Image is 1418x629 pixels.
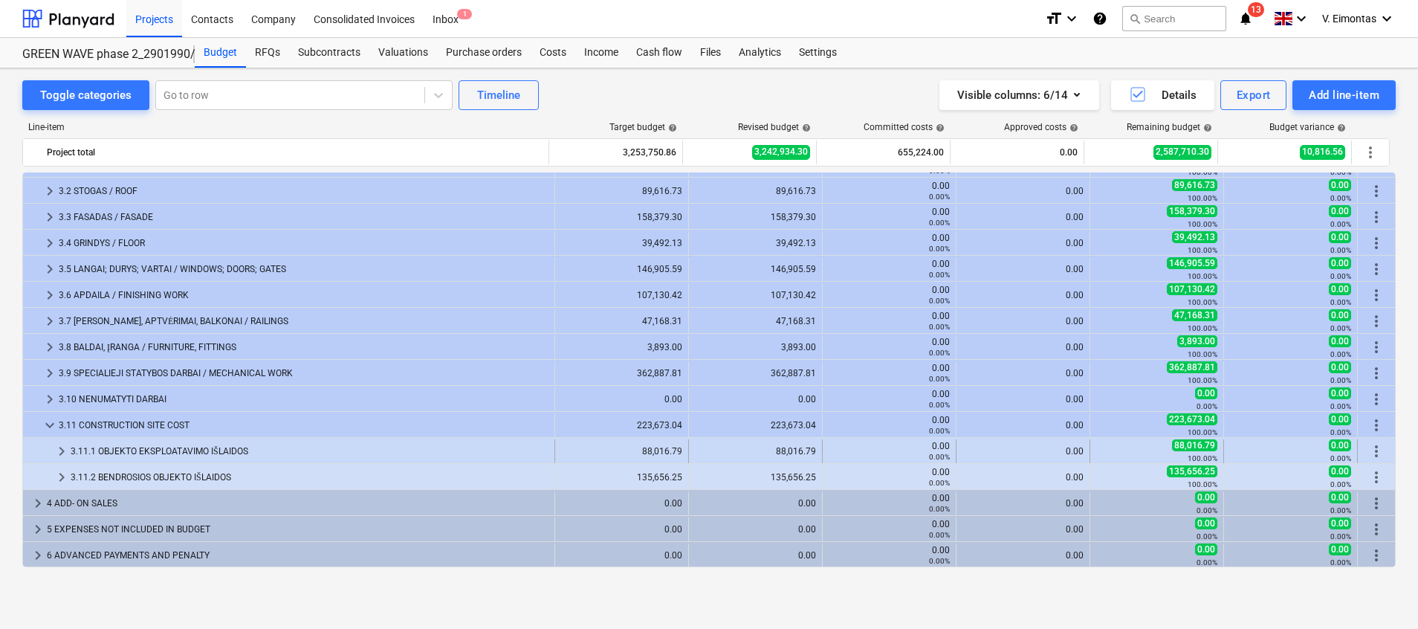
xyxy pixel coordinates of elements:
div: 0.00 [829,233,950,254]
i: notifications [1238,10,1253,28]
div: Timeline [477,86,520,105]
small: 100.00% [1188,168,1217,176]
span: More actions [1367,338,1385,356]
div: Approved costs [1004,122,1078,132]
div: 0.00 [962,264,1084,274]
small: 100.00% [1188,376,1217,384]
span: More actions [1367,546,1385,564]
small: 0.00% [1330,402,1351,410]
small: 0.00% [1330,298,1351,306]
div: 0.00 [695,498,816,509]
small: 0.00% [1330,480,1351,488]
div: 223,673.04 [695,420,816,430]
div: 107,130.42 [561,290,682,300]
span: help [933,123,945,132]
small: 0.00% [929,531,950,539]
div: 0.00 [962,498,1084,509]
div: 3.10 NENUMATYTI DARBAI [59,387,548,411]
span: 0.00 [1195,517,1217,529]
div: 0.00 [829,545,950,566]
span: 0.00 [1329,283,1351,295]
small: 0.00% [929,349,950,357]
span: 158,379.30 [1167,205,1217,217]
span: More actions [1367,520,1385,538]
div: Analytics [730,38,790,68]
div: 0.00 [962,316,1084,326]
div: Details [1129,86,1197,105]
span: 39,492.13 [1172,231,1217,243]
small: 0.00% [1197,402,1217,410]
div: 0.00 [561,524,682,535]
small: 0.00% [1197,506,1217,515]
div: 3,893.00 [695,342,816,352]
div: 3.8 BALDAI, ĮRANGA / FURNITURE, FITTINGS [59,335,548,359]
small: 100.00% [1188,246,1217,254]
span: 107,130.42 [1167,283,1217,295]
div: 89,616.73 [561,186,682,196]
div: Remaining budget [1127,122,1212,132]
div: 3,253,750.86 [555,141,676,164]
small: 0.00% [1330,220,1351,228]
a: Subcontracts [289,38,369,68]
span: keyboard_arrow_right [41,182,59,200]
span: help [665,123,677,132]
span: 0.00 [1329,413,1351,425]
div: Toggle categories [40,86,132,105]
small: 100.00% [1188,194,1217,202]
div: 0.00 [829,181,950,201]
div: 0.00 [829,311,950,332]
span: keyboard_arrow_right [41,286,59,304]
div: 107,130.42 [695,290,816,300]
div: 0.00 [829,337,950,358]
span: help [799,123,811,132]
div: 0.00 [962,472,1084,483]
div: 88,016.79 [561,446,682,457]
span: keyboard_arrow_right [41,208,59,226]
div: 0.00 [561,498,682,509]
div: 3.11.2 BENDROSIOS OBJEKTO IŠLAIDOS [71,465,548,489]
div: Revised budget [738,122,811,132]
small: 0.00% [929,271,950,279]
small: 0.00% [1330,324,1351,332]
span: keyboard_arrow_right [41,364,59,382]
div: 362,887.81 [695,368,816,378]
div: 3,893.00 [561,342,682,352]
span: keyboard_arrow_right [29,546,47,564]
a: Valuations [369,38,437,68]
div: 47,168.31 [695,316,816,326]
span: keyboard_arrow_right [41,390,59,408]
div: 6 ADVANCED PAYMENTS AND PENALTY [47,543,548,567]
div: 0.00 [962,212,1084,222]
span: More actions [1367,286,1385,304]
div: 39,492.13 [561,238,682,248]
small: 0.00% [1330,246,1351,254]
a: Income [575,38,627,68]
span: 0.00 [1329,309,1351,321]
div: 0.00 [956,141,1078,164]
div: 0.00 [829,389,950,410]
div: 0.00 [829,441,950,462]
span: 0.00 [1329,491,1351,503]
a: Settings [790,38,846,68]
small: 0.00% [929,401,950,409]
div: 655,224.00 [823,141,944,164]
span: keyboard_arrow_right [53,468,71,486]
div: 146,905.59 [561,264,682,274]
span: 0.00 [1195,491,1217,503]
div: 0.00 [695,394,816,404]
div: 0.00 [561,394,682,404]
div: 0.00 [962,342,1084,352]
div: GREEN WAVE phase 2_2901990/2901996/2901997 [22,47,177,62]
small: 0.00% [929,505,950,513]
span: 223,673.04 [1167,413,1217,425]
span: More actions [1367,390,1385,408]
span: 0.00 [1329,517,1351,529]
div: 3.5 LANGAI; DURYS; VARTAI / WINDOWS; DOORS; GATES [59,257,548,281]
button: Search [1122,6,1226,31]
div: 0.00 [829,207,950,228]
small: 0.00% [1330,532,1351,541]
small: 100.00% [1188,480,1217,488]
div: 0.00 [962,394,1084,404]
